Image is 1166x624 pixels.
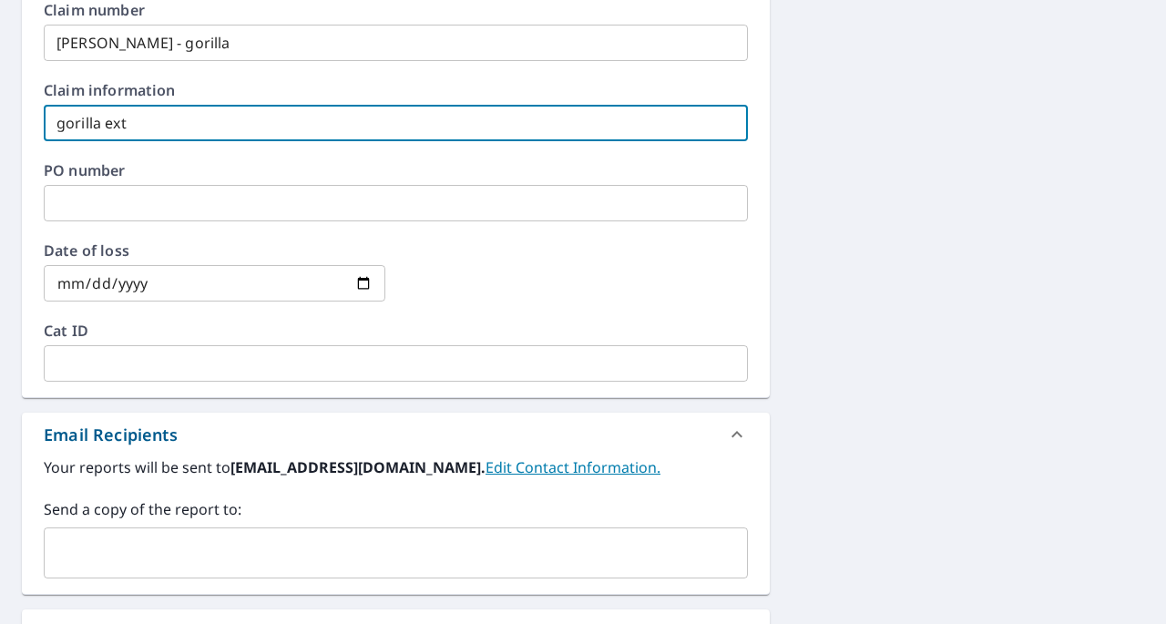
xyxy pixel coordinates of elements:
label: Send a copy of the report to: [44,498,748,520]
div: Email Recipients [44,423,178,447]
label: Cat ID [44,323,748,338]
label: PO number [44,163,748,178]
a: EditContactInfo [486,457,660,477]
label: Your reports will be sent to [44,456,748,478]
label: Claim information [44,83,748,97]
div: Email Recipients [22,413,770,456]
b: [EMAIL_ADDRESS][DOMAIN_NAME]. [230,457,486,477]
label: Date of loss [44,243,385,258]
label: Claim number [44,3,748,17]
